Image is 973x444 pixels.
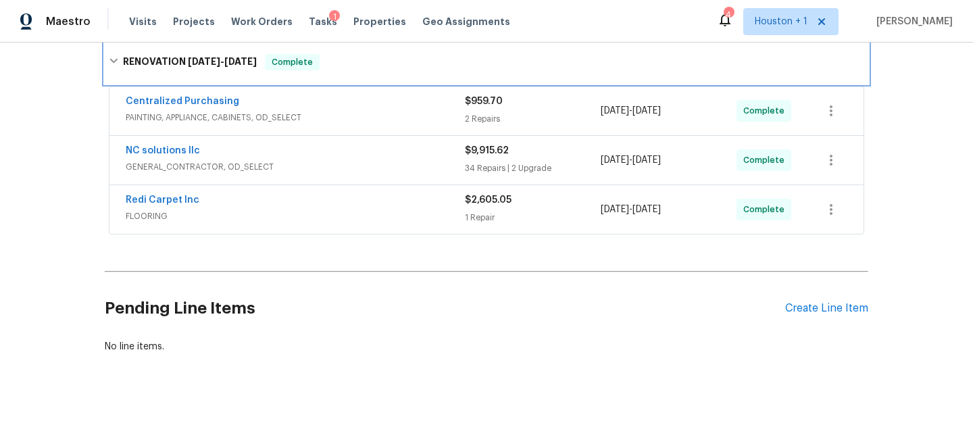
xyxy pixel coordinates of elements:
[126,97,239,106] a: Centralized Purchasing
[105,277,785,340] h2: Pending Line Items
[743,203,790,216] span: Complete
[126,111,465,124] span: PAINTING, APPLIANCE, CABINETS, OD_SELECT
[465,162,601,175] div: 34 Repairs | 2 Upgrade
[465,211,601,224] div: 1 Repair
[743,104,790,118] span: Complete
[126,160,465,174] span: GENERAL_CONTRACTOR, OD_SELECT
[46,15,91,28] span: Maestro
[601,153,661,167] span: -
[465,195,512,205] span: $2,605.05
[601,104,661,118] span: -
[743,153,790,167] span: Complete
[632,155,661,165] span: [DATE]
[755,15,807,28] span: Houston + 1
[266,55,318,69] span: Complete
[126,195,199,205] a: Redi Carpet Inc
[465,146,509,155] span: $9,915.62
[632,106,661,116] span: [DATE]
[724,8,733,22] div: 4
[224,57,257,66] span: [DATE]
[126,146,200,155] a: NC solutions llc
[173,15,215,28] span: Projects
[785,302,868,315] div: Create Line Item
[129,15,157,28] span: Visits
[188,57,220,66] span: [DATE]
[422,15,510,28] span: Geo Assignments
[353,15,406,28] span: Properties
[601,106,629,116] span: [DATE]
[601,203,661,216] span: -
[601,205,629,214] span: [DATE]
[123,54,257,70] h6: RENOVATION
[601,155,629,165] span: [DATE]
[632,205,661,214] span: [DATE]
[329,10,340,24] div: 1
[465,97,503,106] span: $959.70
[105,340,868,353] div: No line items.
[309,17,337,26] span: Tasks
[231,15,293,28] span: Work Orders
[105,41,868,84] div: RENOVATION [DATE]-[DATE]Complete
[126,209,465,223] span: FLOORING
[188,57,257,66] span: -
[465,112,601,126] div: 2 Repairs
[871,15,953,28] span: [PERSON_NAME]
